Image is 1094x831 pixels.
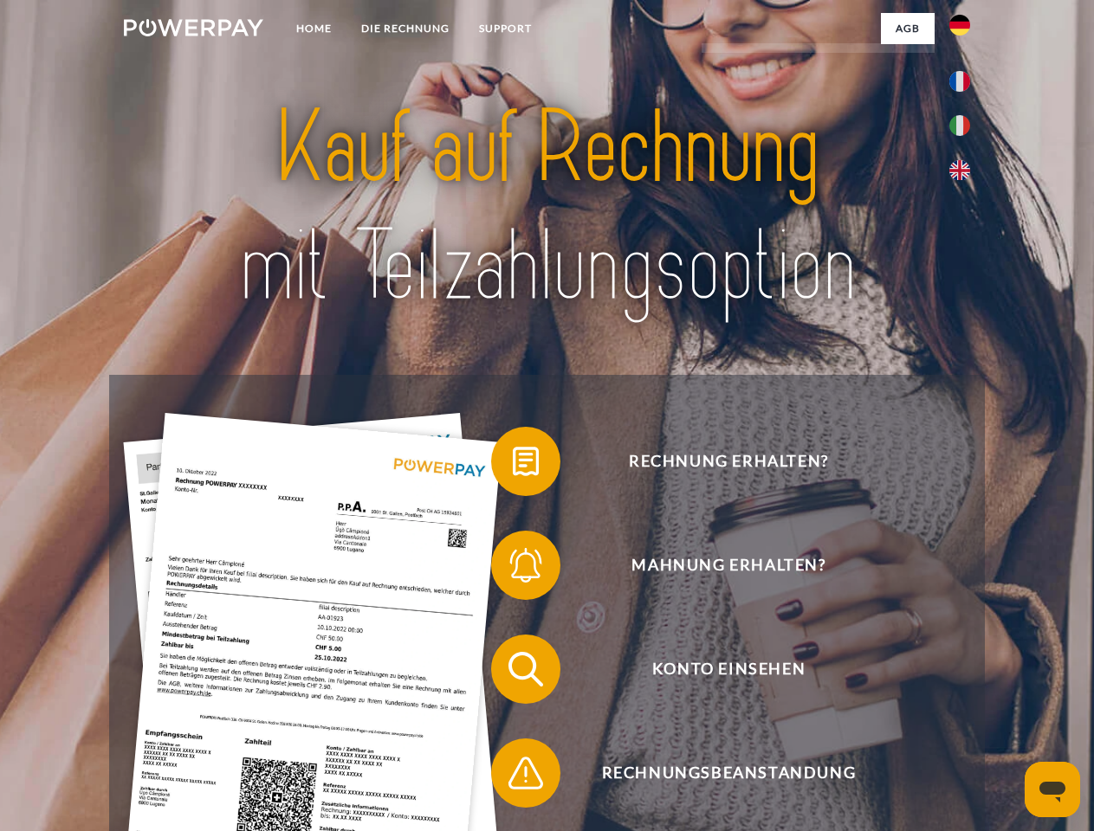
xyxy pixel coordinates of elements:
[491,738,942,808] button: Rechnungsbeanstandung
[1025,762,1080,817] iframe: Schaltfläche zum Öffnen des Messaging-Fensters
[124,19,263,36] img: logo-powerpay-white.svg
[165,83,929,332] img: title-powerpay_de.svg
[491,531,942,600] button: Mahnung erhalten?
[949,15,970,35] img: de
[949,115,970,136] img: it
[949,160,970,181] img: en
[881,13,935,44] a: agb
[516,635,941,704] span: Konto einsehen
[491,635,942,704] button: Konto einsehen
[504,647,547,691] img: qb_search.svg
[516,738,941,808] span: Rechnungsbeanstandung
[504,751,547,795] img: qb_warning.svg
[491,427,942,496] button: Rechnung erhalten?
[516,427,941,496] span: Rechnung erhalten?
[504,544,547,587] img: qb_bell.svg
[516,531,941,600] span: Mahnung erhalten?
[504,440,547,483] img: qb_bill.svg
[949,71,970,92] img: fr
[346,13,464,44] a: DIE RECHNUNG
[702,43,935,74] a: AGB (Kauf auf Rechnung)
[464,13,547,44] a: SUPPORT
[282,13,346,44] a: Home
